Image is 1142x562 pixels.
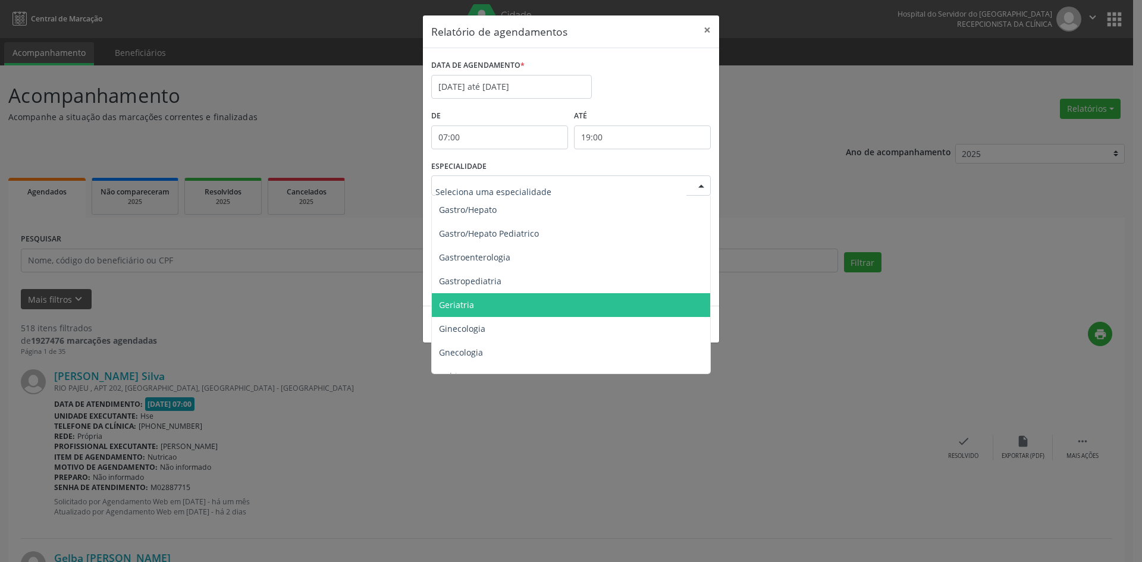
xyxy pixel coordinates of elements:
button: Close [695,15,719,45]
input: Selecione uma data ou intervalo [431,75,592,99]
span: Gastropediatria [439,275,501,287]
label: ATÉ [574,107,711,125]
span: Gastro/Hepato [439,204,497,215]
span: Gastroenterologia [439,252,510,263]
input: Selecione o horário inicial [431,125,568,149]
span: Ginecologia [439,323,485,334]
span: Geriatria [439,299,474,310]
h5: Relatório de agendamentos [431,24,567,39]
span: Gnecologia [439,347,483,358]
label: De [431,107,568,125]
input: Selecione o horário final [574,125,711,149]
label: DATA DE AGENDAMENTO [431,56,525,75]
input: Seleciona uma especialidade [435,180,686,203]
span: Hebiatra [439,371,473,382]
label: ESPECIALIDADE [431,158,487,176]
span: Gastro/Hepato Pediatrico [439,228,539,239]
